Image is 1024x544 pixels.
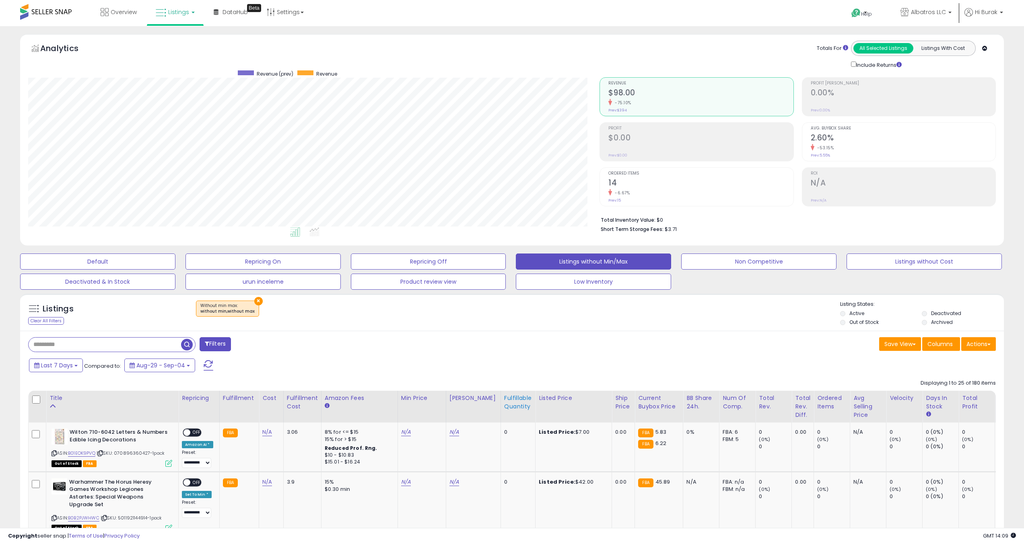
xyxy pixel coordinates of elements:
button: Low Inventory [516,274,671,290]
a: Privacy Policy [104,532,140,540]
h2: N/A [811,178,995,189]
button: Columns [922,337,960,351]
label: Archived [931,319,953,326]
div: Totals For [817,45,848,52]
div: 0 [759,443,791,450]
span: DataHub [223,8,248,16]
button: Repricing Off [351,253,506,270]
div: Clear All Filters [28,317,64,325]
span: $3.71 [665,225,677,233]
div: Ship Price [615,394,631,411]
div: 0 [962,429,995,436]
span: Compared to: [84,362,121,370]
button: Save View [879,337,921,351]
span: FBA [83,525,97,532]
span: FBA [83,460,97,467]
span: OFF [190,429,203,436]
div: Fulfillment [223,394,255,402]
div: Days In Stock [926,394,955,411]
div: 15% for > $15 [325,436,391,443]
button: Non Competitive [681,253,837,270]
div: N/A [686,478,713,486]
div: Set To Min * [182,491,212,498]
i: Get Help [851,8,861,18]
div: Current Buybox Price [638,394,680,411]
small: FBA [223,429,238,437]
div: Ordered Items [817,394,847,411]
div: FBA: 6 [723,429,749,436]
div: 0 [817,429,850,436]
div: 0 [504,478,529,486]
div: 0 [890,429,922,436]
button: All Selected Listings [853,43,913,54]
h5: Analytics [40,43,94,56]
div: Amazon AI * [182,441,213,448]
h2: 0.00% [811,88,995,99]
span: 45.89 [655,478,670,486]
div: $15.01 - $16.24 [325,459,391,466]
div: 0 (0%) [926,443,958,450]
div: $7.00 [539,429,606,436]
span: Profit [608,126,793,131]
span: Ordered Items [608,171,793,176]
div: Title [49,394,175,402]
div: Amazon Fees [325,394,394,402]
small: FBA [638,478,653,487]
span: Last 7 Days [41,361,73,369]
div: 0.00 [615,478,628,486]
button: Repricing On [185,253,341,270]
span: Listings [168,8,189,16]
button: Listings without Cost [847,253,1002,270]
div: 3.9 [287,478,315,486]
span: Revenue (prev) [257,70,293,77]
b: Reduced Prof. Rng. [325,445,377,451]
b: Listed Price: [539,478,575,486]
h2: 2.60% [811,133,995,144]
div: 0 [962,493,995,500]
span: Without min max : [200,303,255,315]
div: $0.30 min [325,486,391,493]
a: N/A [401,428,411,436]
div: 0 [817,443,850,450]
small: Days In Stock. [926,411,931,418]
strong: Copyright [8,532,37,540]
span: Overview [111,8,137,16]
b: Warhammer The Horus Heresy Games Workshop Legiones Astartes: Special Weapons Upgrade Set [69,478,167,510]
a: N/A [449,428,459,436]
div: Avg Selling Price [853,394,883,419]
div: 0 [890,443,922,450]
div: 0 (0%) [926,429,958,436]
div: Tooltip anchor [247,4,261,12]
div: Num of Comp. [723,394,752,411]
small: Prev: $0.00 [608,153,627,158]
p: Listing States: [840,301,1004,308]
label: Out of Stock [849,319,879,326]
div: Cost [262,394,280,402]
small: (0%) [817,486,828,492]
span: All listings that are currently out of stock and unavailable for purchase on Amazon [52,460,82,467]
div: FBM: n/a [723,486,749,493]
div: without min,without max [200,309,255,314]
button: Listings With Cost [913,43,973,54]
small: (0%) [759,486,770,492]
div: 0 [890,478,922,486]
b: Short Term Storage Fees: [601,226,663,233]
a: Hi Burak [964,8,1003,26]
small: -6.67% [612,190,630,196]
div: 3.06 [287,429,315,436]
div: 0% [686,429,713,436]
a: Terms of Use [69,532,103,540]
div: seller snap | | [8,532,140,540]
a: N/A [262,428,272,436]
small: Prev: 5.55% [811,153,830,158]
div: 15% [325,478,391,486]
span: | SKU: 5011921144914-1pack [101,515,162,521]
small: (0%) [890,436,901,443]
div: FBA: n/a [723,478,749,486]
div: 0 (0%) [926,493,958,500]
button: Listings without Min/Max [516,253,671,270]
div: 0 [504,429,529,436]
div: Listed Price [539,394,608,402]
div: Fulfillable Quantity [504,394,532,411]
div: Total Rev. Diff. [795,394,810,419]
